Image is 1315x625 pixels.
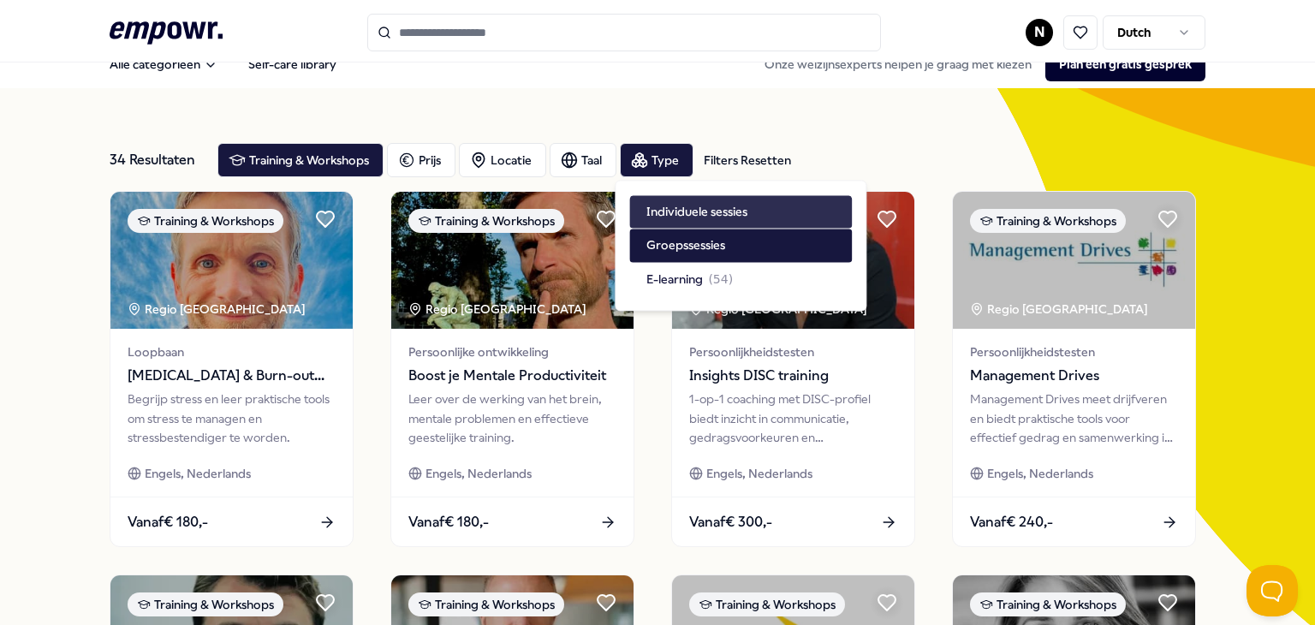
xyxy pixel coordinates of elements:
[408,592,564,616] div: Training & Workshops
[217,143,384,177] button: Training & Workshops
[110,192,353,329] img: package image
[970,592,1126,616] div: Training & Workshops
[646,202,747,221] span: Individuele sessies
[1247,565,1298,616] iframe: Help Scout Beacon - Open
[128,511,208,533] span: Vanaf € 180,-
[620,143,693,177] button: Type
[408,209,564,233] div: Training & Workshops
[689,592,845,616] div: Training & Workshops
[550,143,616,177] button: Taal
[387,143,455,177] button: Prijs
[425,464,532,483] span: Engels, Nederlands
[751,47,1205,81] div: Onze welzijnsexperts helpen je graag met kiezen
[408,342,616,361] span: Persoonlijke ontwikkeling
[987,464,1093,483] span: Engels, Nederlands
[128,300,308,318] div: Regio [GEOGRAPHIC_DATA]
[1045,47,1205,81] button: Plan een gratis gesprek
[1026,19,1053,46] button: N
[706,464,812,483] span: Engels, Nederlands
[689,390,897,447] div: 1-op-1 coaching met DISC-profiel biedt inzicht in communicatie, gedragsvoorkeuren en ontwikkelpun...
[408,390,616,447] div: Leer over de werking van het brein, mentale problemen en effectieve geestelijke training.
[970,365,1178,387] span: Management Drives
[646,236,725,255] span: Groepssessies
[408,300,589,318] div: Regio [GEOGRAPHIC_DATA]
[708,270,733,289] span: ( 54 )
[408,365,616,387] span: Boost je Mentale Productiviteit
[704,151,791,170] div: Filters Resetten
[970,342,1178,361] span: Persoonlijkheidstesten
[671,191,915,547] a: package imageTraining & WorkshopsRegio [GEOGRAPHIC_DATA] PersoonlijkheidstestenInsights DISC trai...
[459,143,546,177] button: Locatie
[970,300,1151,318] div: Regio [GEOGRAPHIC_DATA]
[689,342,897,361] span: Persoonlijkheidstesten
[689,365,897,387] span: Insights DISC training
[646,270,703,289] span: E-learning
[110,143,204,177] div: 34 Resultaten
[96,47,231,81] button: Alle categorieën
[689,511,772,533] span: Vanaf € 300,-
[952,191,1196,547] a: package imageTraining & WorkshopsRegio [GEOGRAPHIC_DATA] PersoonlijkheidstestenManagement DrivesM...
[235,47,350,81] a: Self-care library
[970,390,1178,447] div: Management Drives meet drijfveren en biedt praktische tools voor effectief gedrag en samenwerking...
[128,365,336,387] span: [MEDICAL_DATA] & Burn-out Preventie
[110,191,354,547] a: package imageTraining & WorkshopsRegio [GEOGRAPHIC_DATA] Loopbaan[MEDICAL_DATA] & Burn-out Preven...
[390,191,634,547] a: package imageTraining & WorkshopsRegio [GEOGRAPHIC_DATA] Persoonlijke ontwikkelingBoost je Mental...
[145,464,251,483] span: Engels, Nederlands
[970,511,1053,533] span: Vanaf € 240,-
[970,209,1126,233] div: Training & Workshops
[96,47,350,81] nav: Main
[128,342,336,361] span: Loopbaan
[629,194,852,296] div: Suggestions
[391,192,634,329] img: package image
[128,209,283,233] div: Training & Workshops
[128,390,336,447] div: Begrijp stress en leer praktische tools om stress te managen en stressbestendiger te worden.
[367,14,881,51] input: Search for products, categories or subcategories
[128,592,283,616] div: Training & Workshops
[408,511,489,533] span: Vanaf € 180,-
[953,192,1195,329] img: package image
